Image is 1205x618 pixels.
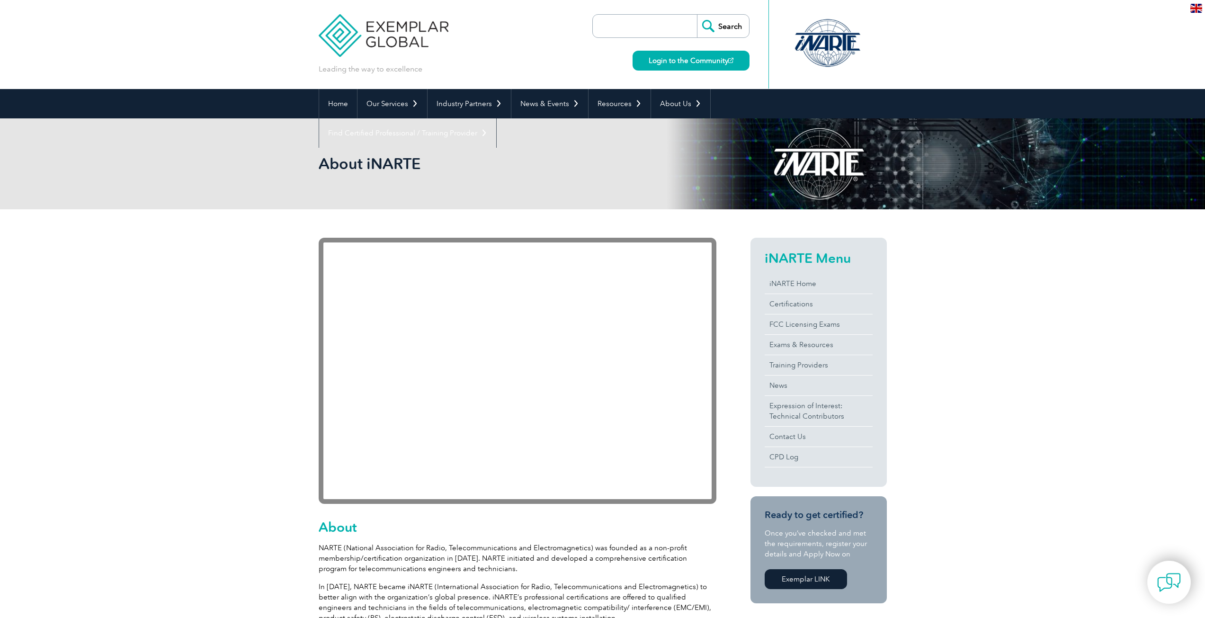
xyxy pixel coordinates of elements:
[319,118,496,148] a: Find Certified Professional / Training Provider
[633,51,750,71] a: Login to the Community
[319,64,422,74] p: Leading the way to excellence
[765,528,873,559] p: Once you’ve checked and met the requirements, register your details and Apply Now on
[765,314,873,334] a: FCC Licensing Exams
[765,447,873,467] a: CPD Log
[589,89,651,118] a: Resources
[765,569,847,589] a: Exemplar LINK
[319,519,716,535] h2: About
[765,294,873,314] a: Certifications
[1157,571,1181,594] img: contact-chat.png
[511,89,588,118] a: News & Events
[765,509,873,521] h3: Ready to get certified?
[765,396,873,426] a: Expression of Interest:Technical Contributors
[765,251,873,266] h2: iNARTE Menu
[765,274,873,294] a: iNARTE Home
[319,543,716,574] p: NARTE (National Association for Radio, Telecommunications and Electromagnetics) was founded as a ...
[428,89,511,118] a: Industry Partners
[765,335,873,355] a: Exams & Resources
[765,355,873,375] a: Training Providers
[651,89,710,118] a: About Us
[697,15,749,37] input: Search
[728,58,733,63] img: open_square.png
[1190,4,1202,13] img: en
[765,376,873,395] a: News
[319,89,357,118] a: Home
[765,427,873,447] a: Contact Us
[357,89,427,118] a: Our Services
[319,238,716,504] iframe: YouTube video player
[319,156,716,171] h2: About iNARTE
